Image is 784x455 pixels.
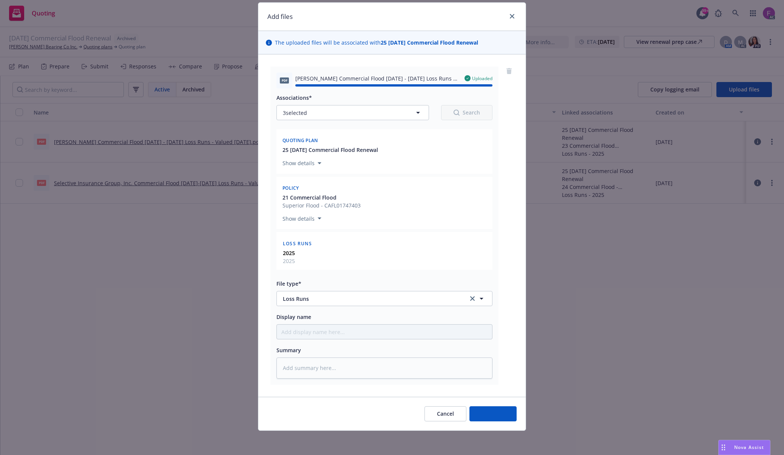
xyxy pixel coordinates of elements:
button: Show details [279,214,324,223]
div: Drag to move [719,440,728,455]
span: File type* [276,280,301,287]
button: Nova Assist [718,440,770,455]
span: Loss Runs [283,240,312,247]
button: Show details [279,159,324,168]
button: 21 Commercial Flood [282,193,361,201]
strong: 25 [DATE] Commercial Flood Renewal [381,39,478,46]
a: remove [505,67,514,76]
span: Associations* [276,94,312,101]
span: Loss Runs [283,295,458,303]
button: Cancel [424,406,466,421]
button: Loss Runsclear selection [276,291,492,306]
a: clear selection [468,294,477,303]
span: Add files [482,410,504,417]
button: 25 [DATE] Commercial Flood Renewal [282,146,378,154]
a: close [508,12,517,21]
span: The uploaded files will be associated with [275,39,478,46]
span: 2025 [283,257,295,265]
button: Add files [469,406,517,421]
span: 21 Commercial Flood [282,193,336,201]
span: Summary [276,347,301,354]
span: [PERSON_NAME] Commercial Flood [DATE] - [DATE] Loss Runs - Valued [DATE].pdf [295,74,458,82]
span: Superior Flood - CAFL01747403 [282,201,361,209]
strong: 2025 [283,249,295,257]
input: Add display name here... [277,325,492,339]
span: Policy [282,185,299,191]
span: Nova Assist [734,444,764,450]
span: Cancel [437,410,454,417]
span: Uploaded [472,75,492,82]
span: 3 selected [283,109,307,117]
span: pdf [280,77,289,83]
button: 3selected [276,105,429,120]
h1: Add files [267,12,293,22]
span: Quoting plan [282,137,318,144]
span: Display name [276,313,311,320]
